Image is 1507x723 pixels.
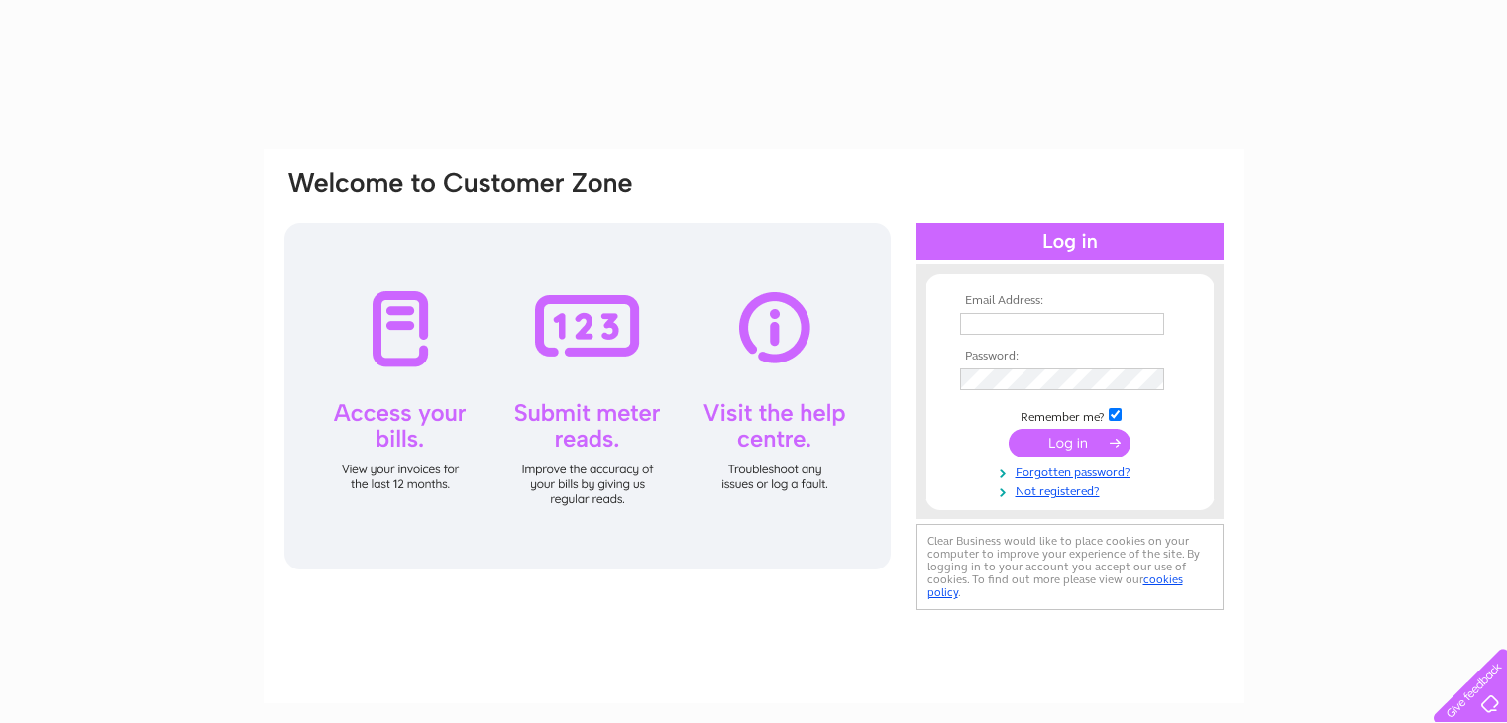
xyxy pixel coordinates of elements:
a: cookies policy [927,572,1183,599]
td: Remember me? [955,405,1185,425]
input: Submit [1009,429,1130,457]
th: Password: [955,350,1185,363]
div: Clear Business would like to place cookies on your computer to improve your experience of the sit... [916,524,1224,610]
th: Email Address: [955,294,1185,308]
a: Not registered? [960,480,1185,499]
a: Forgotten password? [960,462,1185,480]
